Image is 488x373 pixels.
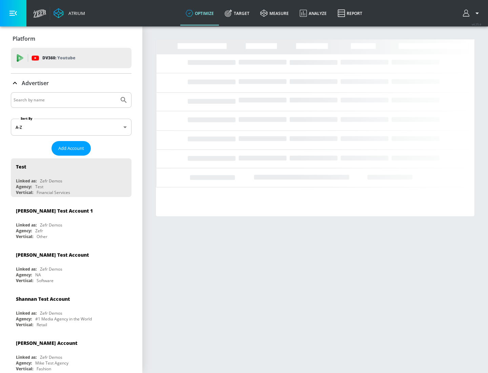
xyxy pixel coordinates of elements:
p: Advertiser [22,79,49,87]
div: Other [37,234,47,239]
div: [PERSON_NAME] Test Account 1Linked as:Zefr DemosAgency:ZefrVertical:Other [11,202,131,241]
a: optimize [180,1,219,25]
a: Report [332,1,368,25]
div: Shannan Test AccountLinked as:Zefr DemosAgency:#1 Media Agency in the WorldVertical:Retail [11,291,131,329]
label: Sort By [19,116,34,121]
div: Agency: [16,360,32,366]
div: Vertical: [16,190,33,195]
div: Software [37,278,54,283]
span: Add Account [58,144,84,152]
div: TestLinked as:Zefr DemosAgency:TestVertical:Financial Services [11,158,131,197]
div: Vertical: [16,278,33,283]
div: Atrium [66,10,85,16]
div: [PERSON_NAME] Test Account [16,252,89,258]
div: [PERSON_NAME] Account [16,340,77,346]
div: Zefr Demos [40,266,62,272]
a: Target [219,1,255,25]
div: Vertical: [16,234,33,239]
div: Vertical: [16,322,33,328]
div: Zefr Demos [40,354,62,360]
div: Zefr Demos [40,222,62,228]
div: [PERSON_NAME] Test AccountLinked as:Zefr DemosAgency:NAVertical:Software [11,247,131,285]
div: [PERSON_NAME] Test Account 1 [16,208,93,214]
p: Platform [13,35,35,42]
div: #1 Media Agency in the World [35,316,92,322]
div: A-Z [11,119,131,136]
div: Zefr [35,228,43,234]
a: measure [255,1,294,25]
p: DV360: [42,54,75,62]
div: Financial Services [37,190,70,195]
div: Shannan Test Account [16,296,70,302]
div: Linked as: [16,178,37,184]
div: Vertical: [16,366,33,372]
div: Linked as: [16,310,37,316]
a: Analyze [294,1,332,25]
div: Advertiser [11,74,131,93]
div: Zefr Demos [40,310,62,316]
div: Mike Test Agency [35,360,68,366]
p: Youtube [57,54,75,61]
div: Agency: [16,272,32,278]
div: NA [35,272,41,278]
div: Platform [11,29,131,48]
div: Linked as: [16,354,37,360]
input: Search by name [14,96,116,104]
button: Add Account [52,141,91,156]
span: v 4.25.4 [472,22,481,26]
div: Test [35,184,43,190]
a: Atrium [54,8,85,18]
div: Linked as: [16,266,37,272]
div: Test [16,163,26,170]
div: Retail [37,322,47,328]
div: Zefr Demos [40,178,62,184]
div: Agency: [16,228,32,234]
div: DV360: Youtube [11,48,131,68]
div: Fashion [37,366,51,372]
div: Agency: [16,316,32,322]
div: Linked as: [16,222,37,228]
div: Agency: [16,184,32,190]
